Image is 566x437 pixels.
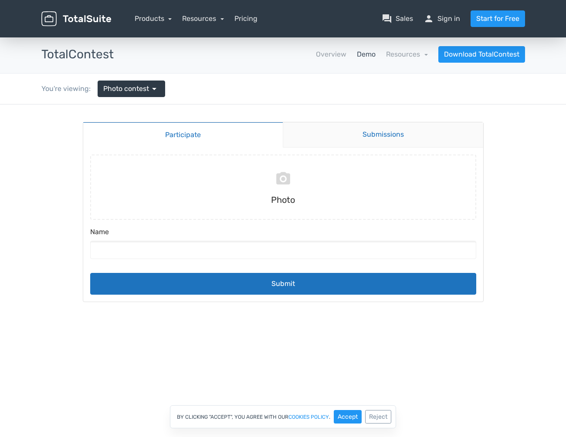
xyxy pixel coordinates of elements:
[382,13,392,24] span: question_answer
[316,49,346,60] a: Overview
[149,84,159,94] span: arrow_drop_down
[182,14,224,23] a: Resources
[424,13,434,24] span: person
[90,122,476,136] label: Name
[334,410,362,424] button: Accept
[471,10,525,27] a: Start for Free
[283,18,483,43] a: Submissions
[386,50,428,58] a: Resources
[135,14,172,23] a: Products
[365,410,391,424] button: Reject
[98,81,165,97] a: Photo contest arrow_drop_down
[83,17,283,43] a: Participate
[288,414,329,420] a: cookies policy
[41,48,114,61] h3: TotalContest
[103,84,149,94] span: Photo contest
[438,46,525,63] a: Download TotalContest
[234,13,258,24] a: Pricing
[424,13,460,24] a: personSign in
[41,84,98,94] div: You're viewing:
[382,13,413,24] a: question_answerSales
[357,49,376,60] a: Demo
[90,168,476,190] button: Submit
[170,405,396,428] div: By clicking "Accept", you agree with our .
[41,11,111,27] img: TotalSuite for WordPress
